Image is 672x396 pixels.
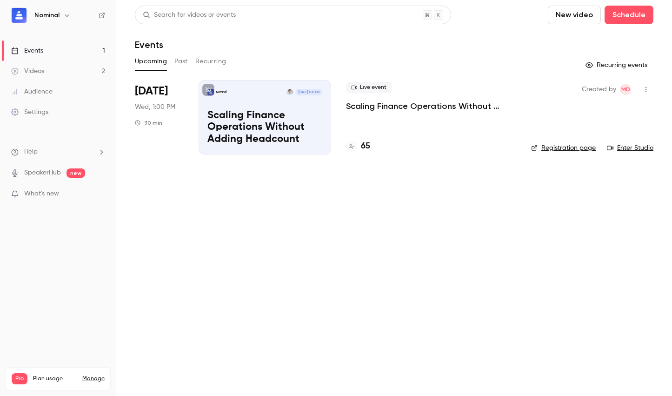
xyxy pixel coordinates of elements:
[11,87,53,96] div: Audience
[531,143,596,153] a: Registration page
[135,102,175,112] span: Wed, 1:00 PM
[12,373,27,384] span: Pro
[24,168,61,178] a: SpeakerHub
[135,80,184,154] div: Sep 10 Wed, 12:00 PM (America/New York)
[143,10,236,20] div: Search for videos or events
[548,6,601,24] button: New video
[135,84,168,99] span: [DATE]
[195,54,226,69] button: Recurring
[24,189,59,199] span: What's new
[12,8,27,23] img: Nominal
[11,46,43,55] div: Events
[605,6,653,24] button: Schedule
[11,147,105,157] li: help-dropdown-opener
[607,143,653,153] a: Enter Studio
[135,39,163,50] h1: Events
[94,190,105,198] iframe: Noticeable Trigger
[34,11,60,20] h6: Nominal
[67,168,85,178] span: new
[207,110,322,146] p: Scaling Finance Operations Without Adding Headcount
[199,80,331,154] a: Scaling Finance Operations Without Adding HeadcountNominalGuy Leibovitz[DATE] 1:00 PMScaling Fina...
[620,84,631,95] span: Maria Valentina de Jongh Sierralta
[295,89,322,95] span: [DATE] 1:00 PM
[24,147,38,157] span: Help
[286,89,293,95] img: Guy Leibovitz
[346,82,392,93] span: Live event
[135,119,162,127] div: 30 min
[11,67,44,76] div: Videos
[581,58,653,73] button: Recurring events
[346,140,370,153] a: 65
[135,54,167,69] button: Upcoming
[621,84,630,95] span: Md
[11,107,48,117] div: Settings
[82,375,105,383] a: Manage
[216,90,226,94] p: Nominal
[174,54,188,69] button: Past
[582,84,616,95] span: Created by
[346,101,516,112] a: Scaling Finance Operations Without Adding Headcount
[33,375,77,383] span: Plan usage
[361,140,370,153] h4: 65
